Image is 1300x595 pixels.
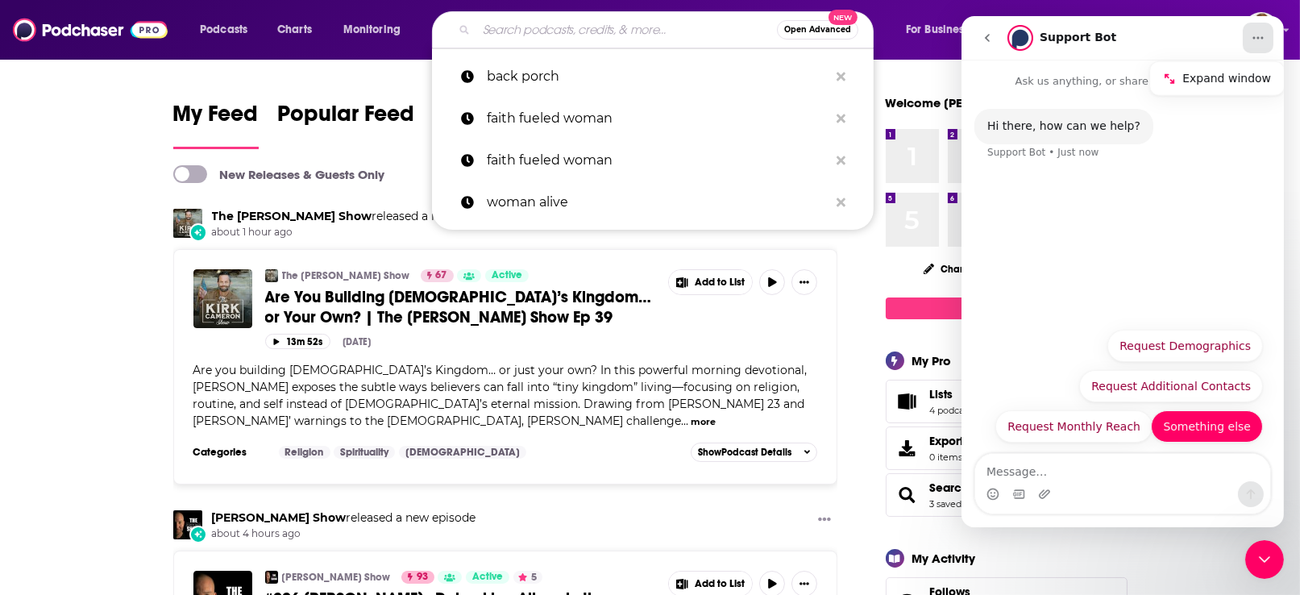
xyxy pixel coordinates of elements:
a: 67 [421,269,454,282]
div: New Episode [189,526,207,543]
button: Show More Button [669,270,753,294]
img: User Profile [1244,12,1279,48]
p: faith fueled woman [487,139,829,181]
a: Are You Building [DEMOGRAPHIC_DATA]’s Kingdom… or Your Own? | The [PERSON_NAME] Show Ep 39 [265,287,657,327]
a: Lists [930,387,1047,402]
span: Lists [930,387,953,402]
span: 93 [417,569,428,585]
img: The Kirk Cameron Show [173,209,202,238]
a: Welcome [PERSON_NAME]! [886,95,1045,110]
button: 5 [513,571,542,584]
a: [DEMOGRAPHIC_DATA] [399,446,526,459]
span: Monitoring [343,19,401,41]
a: Searches [930,481,982,495]
a: back porch [432,56,874,98]
h3: released a new episode [212,510,476,526]
button: open menu [332,17,422,43]
span: Show Podcast Details [698,447,791,458]
a: 4 podcast lists [930,405,991,416]
div: My Pro [912,353,952,368]
span: Podcasts [200,19,247,41]
h3: Categories [193,446,266,459]
span: about 1 hour ago [212,226,502,239]
a: Popular Feed [278,100,415,149]
button: open menu [189,17,268,43]
a: Create My Top 8 [886,297,1128,319]
a: faith fueled woman [432,98,874,139]
iframe: Intercom live chat [962,16,1284,527]
a: [PERSON_NAME] Show [282,571,391,584]
span: Open Advanced [784,26,851,34]
img: The Kirk Cameron Show [265,269,278,282]
a: Spirituality [334,446,395,459]
span: Searches [886,473,1128,517]
span: Exports [891,437,924,460]
a: Lists [891,390,924,413]
a: 93 [401,571,434,584]
input: Search podcasts, credits, & more... [476,17,777,43]
img: Shawn Ryan Show [173,510,202,539]
span: Active [492,268,522,284]
img: Podchaser - Follow, Share and Rate Podcasts [13,15,168,45]
button: more [691,415,716,429]
a: My Feed [173,100,259,149]
span: about 4 hours ago [212,527,476,541]
span: My Feed [173,100,259,137]
button: Open AdvancedNew [777,20,858,40]
button: open menu [895,17,990,43]
span: Add to List [695,578,745,590]
a: New Releases & Guests Only [173,165,385,183]
span: Active [472,569,503,585]
p: woman alive [487,181,829,223]
div: New Episode [189,223,207,241]
span: ... [682,414,689,428]
span: Exports [930,434,970,448]
a: Shawn Ryan Show [265,571,278,584]
iframe: Intercom live chat [1245,540,1284,579]
span: For Business [906,19,970,41]
a: Active [485,269,529,282]
a: 3 saved [930,498,962,510]
a: faith fueled woman [432,139,874,181]
div: My Activity [912,551,976,566]
a: woman alive [432,181,874,223]
p: faith fueled woman [487,98,829,139]
span: Charts [277,19,312,41]
h3: released a new episode [212,209,502,224]
a: Religion [279,446,330,459]
span: New [829,10,858,25]
button: Show profile menu [1244,12,1279,48]
span: Are You Building [DEMOGRAPHIC_DATA]’s Kingdom… or Your Own? | The [PERSON_NAME] Show Ep 39 [265,287,652,327]
button: 13m 52s [265,334,330,349]
button: ShowPodcast Details [691,443,818,462]
span: Are you building [DEMOGRAPHIC_DATA]’s Kingdom… or just your own? In this powerful morning devotio... [193,363,808,428]
p: back porch [487,56,829,98]
span: Add to List [695,277,745,289]
a: Searches [891,484,924,506]
span: Popular Feed [278,100,415,137]
span: Lists [886,380,1128,423]
a: Charts [267,17,322,43]
span: 0 items [930,451,970,463]
a: Are You Building God’s Kingdom… or Your Own? | The Kirk Cameron Show Ep 39 [193,269,252,328]
span: 67 [436,268,447,284]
